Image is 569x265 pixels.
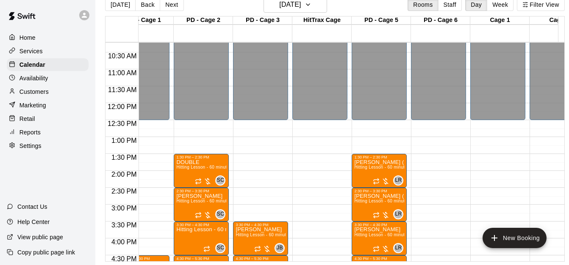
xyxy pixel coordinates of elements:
div: 2:30 PM – 3:30 PM [176,189,226,193]
span: SC [217,176,224,185]
div: Leo Rojas [393,243,403,253]
p: Copy public page link [17,248,75,257]
span: 12:30 PM [105,120,139,127]
span: JB [277,244,283,252]
div: 3:30 PM – 4:30 PM [236,223,286,227]
div: 4:30 PM – 5:30 PM [176,257,226,261]
div: PD - Cage 3 [233,16,292,25]
span: 12:00 PM [105,103,139,110]
span: 1:30 PM [109,154,139,161]
span: Hitting Lesson - 60 minutes [354,165,409,169]
div: 1:30 PM – 2:30 PM [176,155,226,159]
div: PD - Cage 6 [411,16,470,25]
div: HitTrax Cage [292,16,352,25]
p: Contact Us [17,202,47,211]
span: 11:00 AM [106,69,139,76]
span: Jose Bermudez [278,243,285,253]
div: Cage 1 [470,16,530,25]
span: 10:30 AM [106,52,139,60]
div: 1:30 PM – 2:30 PM: Hitting Lesson - 60 minutes [352,154,407,188]
span: Recurring event [373,178,380,185]
span: Hitting Lesson - 60 minutes [176,199,231,203]
a: Retail [7,112,89,125]
div: 3:30 PM – 4:30 PM [176,223,226,227]
p: Help Center [17,218,50,226]
div: 4:30 PM – 5:30 PM [117,257,167,261]
span: 3:00 PM [109,205,139,212]
p: Customers [19,87,49,96]
div: Leo Rojas [393,175,403,186]
span: Santiago Chirino [219,209,225,219]
div: 1:30 PM – 2:30 PM [354,155,404,159]
div: 2:30 PM – 3:30 PM: Hitting Lesson - 60 minutes [174,188,229,221]
span: Recurring event [254,246,261,252]
div: 3:30 PM – 4:30 PM: Hitting Lesson - 60 minutes [352,221,407,255]
p: Services [19,47,43,55]
span: Hitting Lesson - 60 minutes [354,199,409,203]
div: Santiago Chirino [215,209,225,219]
span: Leo Rojas [397,243,403,253]
div: 3:30 PM – 4:30 PM: Hitting Lesson - 60 minutes [233,221,288,255]
a: Calendar [7,58,89,71]
span: LR [395,244,402,252]
div: 2:30 PM – 3:30 PM: Hitting Lesson - 60 minutes [352,188,407,221]
span: Leo Rojas [397,175,403,186]
p: View public page [17,233,63,241]
span: LR [395,210,402,219]
div: 1:30 PM – 2:30 PM: DOUBLE [174,154,229,188]
a: Reports [7,126,89,139]
p: Calendar [19,60,45,69]
span: Hitting Lesson - 60 minutes [176,165,231,169]
span: Recurring event [373,212,380,219]
span: Leo Rojas [397,209,403,219]
div: 3:30 PM – 4:30 PM: Hitting Lesson - 60 minutes [174,221,229,255]
div: PD - Cage 5 [352,16,411,25]
span: 4:00 PM [109,238,139,246]
span: Hitting Lesson - 60 minutes [236,232,291,237]
a: Marketing [7,99,89,112]
p: Settings [19,142,42,150]
p: Marketing [19,101,46,109]
span: Recurring event [203,246,210,252]
div: PD - Cage 1 [114,16,174,25]
div: Leo Rojas [393,209,403,219]
div: 4:30 PM – 5:30 PM [236,257,286,261]
p: Availability [19,74,48,82]
p: Home [19,33,36,42]
span: Hitting Lesson - 60 minutes [354,232,409,237]
span: Santiago Chirino [219,175,225,186]
span: Recurring event [195,212,202,219]
a: Services [7,45,89,57]
span: SC [217,244,224,252]
div: 2:30 PM – 3:30 PM [354,189,404,193]
span: LR [395,176,402,185]
a: Customers [7,85,89,98]
div: Santiago Chirino [215,243,225,253]
span: SC [217,210,224,219]
span: 4:30 PM [109,255,139,262]
span: Santiago Chirino [219,243,225,253]
a: Home [7,31,89,44]
span: 3:30 PM [109,221,139,229]
span: 11:30 AM [106,86,139,93]
span: 2:30 PM [109,188,139,195]
div: Jose Bermudez [275,243,285,253]
button: add [483,228,547,248]
div: Santiago Chirino [215,175,225,186]
span: Recurring event [195,178,202,185]
a: Settings [7,139,89,152]
a: Availability [7,72,89,85]
span: Recurring event [373,246,380,252]
span: 2:00 PM [109,171,139,178]
div: 4:30 PM – 5:30 PM [354,257,404,261]
div: 3:30 PM – 4:30 PM [354,223,404,227]
p: Reports [19,128,41,137]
